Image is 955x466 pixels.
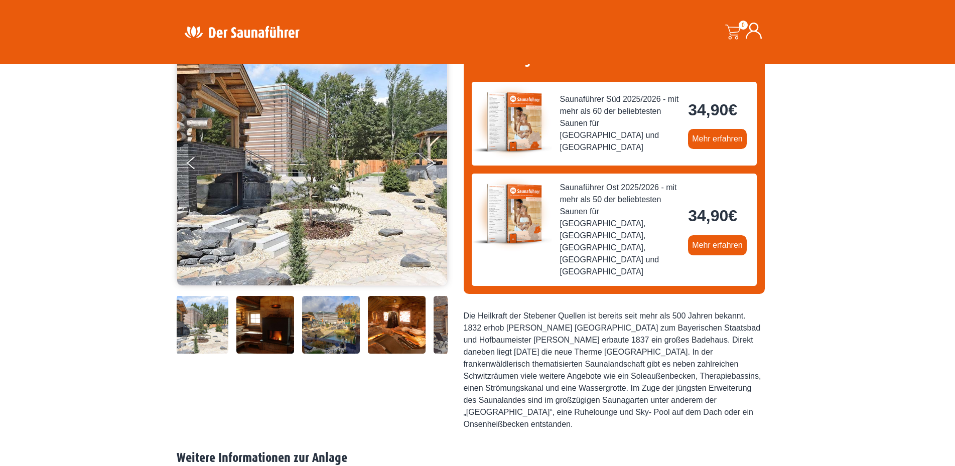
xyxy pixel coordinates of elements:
span: Saunaführer Ost 2025/2026 - mit mehr als 50 der beliebtesten Saunen für [GEOGRAPHIC_DATA], [GEOGR... [560,182,680,278]
span: € [728,101,737,119]
a: Mehr erfahren [688,129,747,149]
h2: Weitere Informationen zur Anlage [177,450,779,466]
img: der-saunafuehrer-2025-sued.jpg [472,82,552,162]
a: Mehr erfahren [688,235,747,255]
span: € [728,207,737,225]
bdi: 34,90 [688,101,737,119]
img: der-saunafuehrer-2025-ost.jpg [472,174,552,254]
button: Next [426,152,451,178]
div: Die Heilkraft der Stebener Quellen ist bereits seit mehr als 500 Jahren bekannt. 1832 erhob [PERS... [464,310,765,430]
span: Saunaführer Süd 2025/2026 - mit mehr als 60 der beliebtesten Saunen für [GEOGRAPHIC_DATA] und [GE... [560,93,680,153]
bdi: 34,90 [688,207,737,225]
span: 0 [739,21,748,30]
button: Previous [187,152,212,178]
